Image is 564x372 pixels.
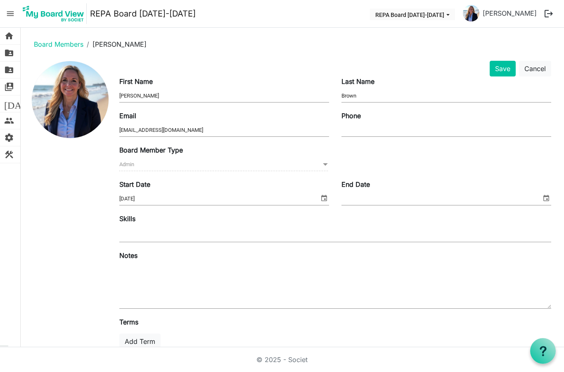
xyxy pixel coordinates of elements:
[4,129,14,146] span: settings
[4,79,14,95] span: switch_account
[341,111,361,121] label: Phone
[119,317,138,327] label: Terms
[119,214,135,224] label: Skills
[4,95,36,112] span: [DATE]
[4,45,14,61] span: folder_shared
[119,250,137,260] label: Notes
[20,3,90,24] a: My Board View Logo
[119,145,183,155] label: Board Member Type
[319,193,329,203] span: select
[4,112,14,129] span: people
[90,5,196,22] a: REPA Board [DATE]-[DATE]
[20,3,87,24] img: My Board View Logo
[34,40,83,48] a: Board Members
[4,146,14,163] span: construction
[463,5,479,21] img: GVxojR11xs49XgbNM-sLDDWjHKO122yGBxu-5YQX9yr1ADdzlG6A4r0x0F6G_grEQxj0HNV2lcBeFAaywZ0f2A_thumb.png
[541,193,551,203] span: select
[119,111,136,121] label: Email
[2,6,18,21] span: menu
[341,76,374,86] label: Last Name
[119,334,161,349] button: Add Term
[479,5,540,21] a: [PERSON_NAME]
[341,179,370,189] label: End Date
[83,39,147,49] li: [PERSON_NAME]
[370,9,455,20] button: REPA Board 2025-2026 dropdownbutton
[119,76,153,86] label: First Name
[4,28,14,44] span: home
[490,61,516,76] button: Save
[540,5,557,22] button: logout
[256,355,308,364] a: © 2025 - Societ
[32,61,109,138] img: GVxojR11xs49XgbNM-sLDDWjHKO122yGBxu-5YQX9yr1ADdzlG6A4r0x0F6G_grEQxj0HNV2lcBeFAaywZ0f2A_full.png
[119,179,150,189] label: Start Date
[519,61,551,76] button: Cancel
[4,62,14,78] span: folder_shared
